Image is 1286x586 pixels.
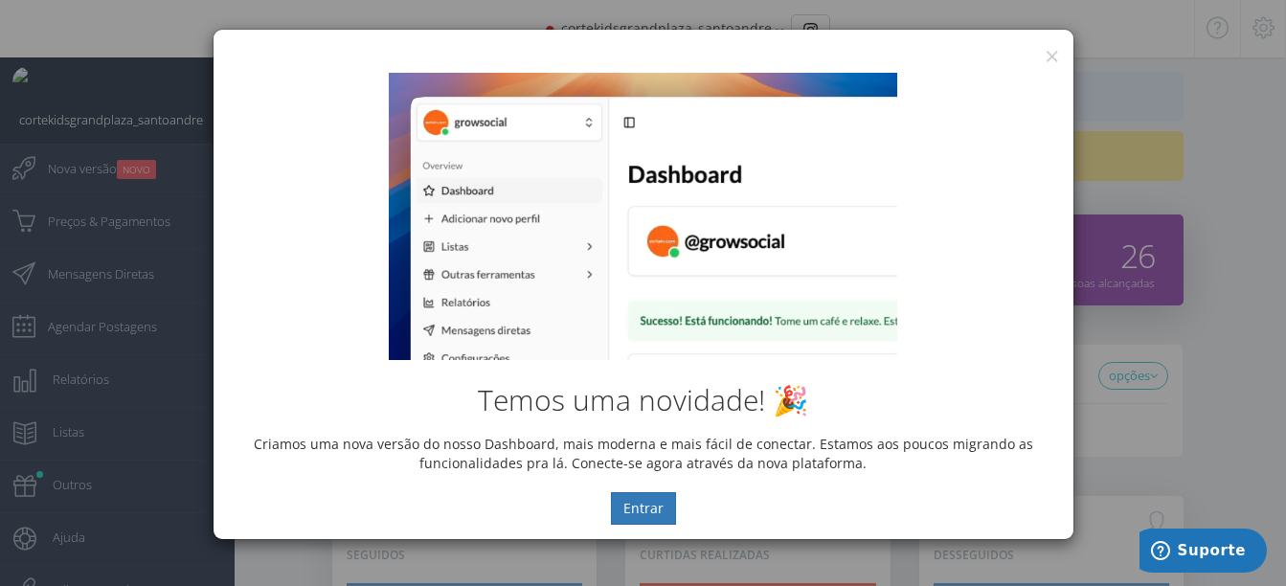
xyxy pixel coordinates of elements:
img: New Dashboard [389,73,896,360]
button: × [1045,43,1059,69]
iframe: Abre um widget para que você possa encontrar mais informações [1139,529,1267,576]
button: Entrar [611,492,676,525]
h2: Temos uma novidade! 🎉 [228,384,1059,416]
p: Criamos uma nova versão do nosso Dashboard, mais moderna e mais fácil de conectar. Estamos aos po... [228,435,1059,473]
